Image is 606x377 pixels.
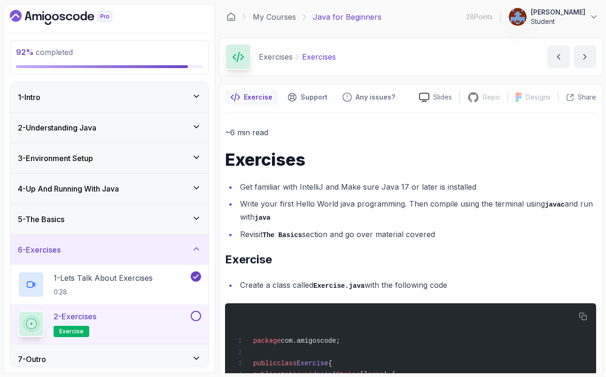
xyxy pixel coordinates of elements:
p: Student [531,17,585,26]
a: Slides [412,92,459,102]
h3: 2 - Understanding Java [18,122,96,133]
button: Feedback button [337,90,401,105]
span: Exercise [296,360,328,367]
p: ~6 min read [225,126,596,139]
li: Get familiar with IntelliJ and Make sure Java 17 or later is installed [237,180,596,193]
button: user profile image[PERSON_NAME]Student [508,8,598,26]
h3: 5 - The Basics [18,214,64,225]
span: public [253,360,277,367]
p: 1 - Lets Talk About Exercises [54,272,153,284]
button: 3-Environment Setup [10,143,209,173]
span: exercise [59,328,84,335]
button: 5-The Basics [10,204,209,234]
p: 0:28 [54,287,153,297]
button: previous content [547,46,570,68]
h2: Exercise [225,252,596,267]
code: The Basics [263,231,302,239]
button: 2-Understanding Java [10,113,209,143]
li: Create a class called with the following code [237,278,596,292]
p: Repo [483,92,500,102]
h3: 7 - Outro [18,354,46,365]
code: javac [545,201,565,208]
span: 92 % [16,47,34,57]
li: Revisit section and go over material covered [237,228,596,241]
h3: 3 - Environment Setup [18,153,93,164]
a: Dashboard [10,10,134,25]
span: com.amigoscode; [281,337,340,345]
h3: 1 - Intro [18,92,40,103]
p: Designs [526,92,551,102]
h3: 6 - Exercises [18,244,61,255]
button: 1-Intro [10,82,209,112]
h3: 4 - Up And Running With Java [18,183,119,194]
p: Exercise [244,92,272,102]
code: Exercise.java [313,282,365,290]
button: notes button [225,90,278,105]
span: class [277,360,296,367]
span: completed [16,47,73,57]
button: 2-Exercisesexercise [18,311,201,337]
p: Exercises [259,51,293,62]
button: 7-Outro [10,344,209,374]
button: 4-Up And Running With Java [10,174,209,204]
p: [PERSON_NAME] [531,8,585,17]
code: java [255,214,271,222]
a: My Courses [253,11,296,23]
h1: Exercises [225,150,596,169]
p: 28 Points [466,12,493,22]
li: Write your first Hello World java programming. Then compile using the terminal using and run with [237,197,596,224]
button: Share [558,92,596,102]
a: Dashboard [226,12,236,22]
p: 2 - Exercises [54,311,96,322]
p: Support [301,92,327,102]
p: Java for Beginners [313,11,381,23]
p: Share [578,92,596,102]
span: { [328,360,332,367]
p: Exercises [302,51,336,62]
p: Slides [433,92,452,102]
p: Any issues? [356,92,395,102]
button: 1-Lets Talk About Exercises0:28 [18,271,201,298]
img: user profile image [509,8,527,26]
span: package [253,337,281,345]
button: 6-Exercises [10,235,209,265]
button: Support button [282,90,333,105]
button: next content [574,46,596,68]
